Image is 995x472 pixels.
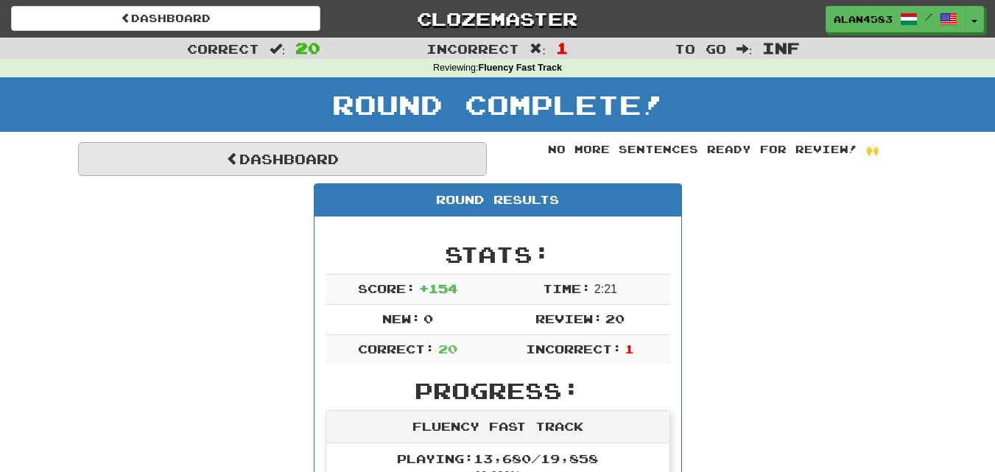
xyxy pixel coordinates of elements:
span: Playing: 13,680 / 19,858 [397,451,598,465]
span: Incorrect: [526,342,622,356]
span: New: [382,311,421,325]
span: / [925,12,932,22]
h2: Stats: [326,242,670,267]
a: Dashboard [78,142,487,176]
span: alan4583 [834,13,893,26]
a: Dashboard [11,6,320,31]
span: To go [675,41,726,56]
span: Time: [543,281,591,295]
span: 0 [423,311,433,325]
span: 1 [625,342,634,356]
div: Round Results [314,184,681,216]
span: : [530,43,546,55]
span: Score: [358,281,415,295]
span: 20 [295,39,320,57]
span: Incorrect [426,41,519,56]
span: Correct [187,41,259,56]
span: + 154 [419,281,457,295]
h2: Progress: [326,378,670,403]
span: 20 [605,311,625,325]
span: Inf [762,39,800,57]
a: Clozemaster [342,6,652,32]
span: Review: [535,311,602,325]
a: alan4583 / [826,6,966,32]
span: : [736,43,753,55]
span: Correct: [358,342,435,356]
strong: Fluency Fast Track [479,63,562,73]
span: : [270,43,286,55]
span: 1 [556,39,569,57]
div: No more sentences ready for review! 🙌 [509,142,918,157]
div: Fluency Fast Track [326,411,669,443]
span: 20 [438,342,457,356]
span: 2 : 21 [594,283,617,295]
h1: Round Complete! [5,90,990,119]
